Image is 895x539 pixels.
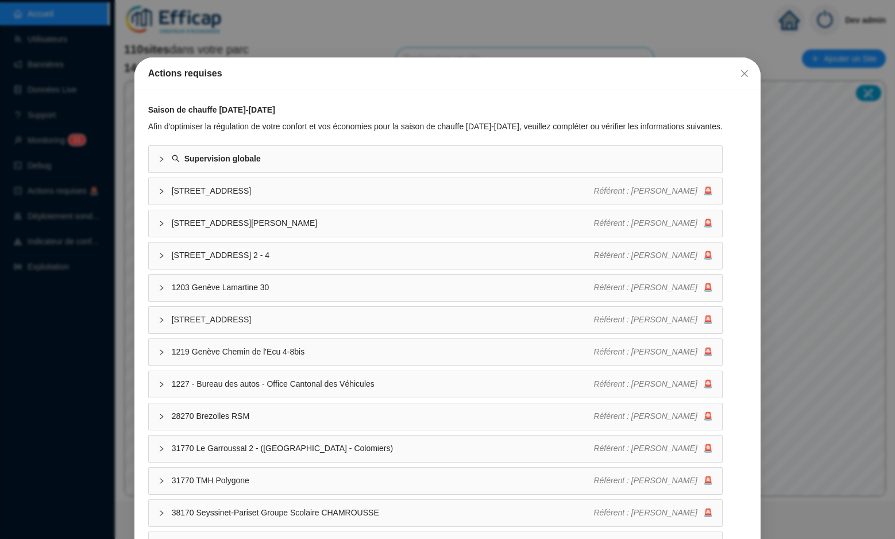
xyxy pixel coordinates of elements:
div: [STREET_ADDRESS][PERSON_NAME]Référent : [PERSON_NAME]🚨 [149,210,722,237]
span: Référent : [PERSON_NAME] [593,315,697,324]
span: Référent : [PERSON_NAME] [593,444,697,453]
span: collapsed [158,478,165,484]
span: Référent : [PERSON_NAME] [593,347,697,356]
div: Supervision globale [149,146,722,172]
span: Référent : [PERSON_NAME] [593,186,697,195]
span: [STREET_ADDRESS] [172,185,594,197]
span: [STREET_ADDRESS] [172,314,594,326]
span: Fermer [735,69,754,78]
span: 1203 Genève Lamartine 30 [172,282,594,294]
span: Référent : [PERSON_NAME] [593,218,697,228]
div: 🚨 [593,249,713,261]
span: collapsed [158,284,165,291]
span: Référent : [PERSON_NAME] [593,508,697,517]
div: 28270 Brezolles RSMRéférent : [PERSON_NAME]🚨 [149,403,722,430]
div: 🚨 [593,185,713,197]
span: Référent : [PERSON_NAME] [593,379,697,388]
div: [STREET_ADDRESS]Référent : [PERSON_NAME]🚨 [149,178,722,205]
div: 1227 - Bureau des autos - Office Cantonal des VéhiculesRéférent : [PERSON_NAME]🚨 [149,371,722,398]
span: collapsed [158,317,165,324]
div: [STREET_ADDRESS]Référent : [PERSON_NAME]🚨 [149,307,722,333]
span: collapsed [158,381,165,388]
span: collapsed [158,413,165,420]
div: 38170 Seyssinet-Pariset Groupe Scolaire CHAMROUSSERéférent : [PERSON_NAME]🚨 [149,500,722,526]
div: [STREET_ADDRESS] 2 - 4Référent : [PERSON_NAME]🚨 [149,242,722,269]
div: 🚨 [593,378,713,390]
div: Actions requises [148,67,747,80]
span: [STREET_ADDRESS] 2 - 4 [172,249,594,261]
span: 38170 Seyssinet-Pariset Groupe Scolaire CHAMROUSSE [172,507,594,519]
span: 1219 Genève Chemin de l'Ecu 4-8bis [172,346,594,358]
span: collapsed [158,252,165,259]
div: 🚨 [593,346,713,358]
div: 1219 Genève Chemin de l'Ecu 4-8bisRéférent : [PERSON_NAME]🚨 [149,339,722,365]
span: collapsed [158,156,165,163]
span: Référent : [PERSON_NAME] [593,411,697,421]
div: 🚨 [593,217,713,229]
span: 28270 Brezolles RSM [172,410,594,422]
span: collapsed [158,445,165,452]
div: 🚨 [593,475,713,487]
div: Afin d'optimiser la régulation de votre confort et vos économies pour la saison de chauffe [DATE]... [148,121,723,133]
span: Référent : [PERSON_NAME] [593,283,697,292]
div: 🚨 [593,442,713,455]
span: collapsed [158,510,165,517]
span: search [172,155,180,163]
span: Référent : [PERSON_NAME] [593,251,697,260]
span: [STREET_ADDRESS][PERSON_NAME] [172,217,594,229]
div: 🚨 [593,410,713,422]
span: 31770 Le Garroussal 2 - ([GEOGRAPHIC_DATA] - Colomiers) [172,442,594,455]
strong: Supervision globale [184,154,261,163]
span: 1227 - Bureau des autos - Office Cantonal des Véhicules [172,378,594,390]
span: collapsed [158,349,165,356]
button: Close [735,64,754,83]
div: 31770 Le Garroussal 2 - ([GEOGRAPHIC_DATA] - Colomiers)Référent : [PERSON_NAME]🚨 [149,436,722,462]
div: 🚨 [593,314,713,326]
span: collapsed [158,188,165,195]
span: Référent : [PERSON_NAME] [593,476,697,485]
span: close [740,69,749,78]
div: 🚨 [593,507,713,519]
div: 1203 Genève Lamartine 30Référent : [PERSON_NAME]🚨 [149,275,722,301]
span: 31770 TMH Polygone [172,475,594,487]
span: collapsed [158,220,165,227]
strong: Saison de chauffe [DATE]-[DATE] [148,105,275,114]
div: 31770 TMH PolygoneRéférent : [PERSON_NAME]🚨 [149,468,722,494]
div: 🚨 [593,282,713,294]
